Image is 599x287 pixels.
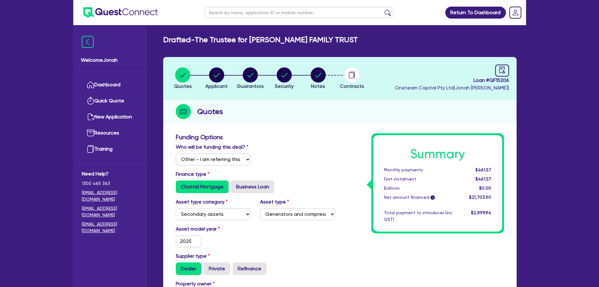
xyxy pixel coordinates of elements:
[87,113,94,121] img: new-application
[176,143,248,151] label: Who will be funding this deal?
[379,167,457,173] div: Monthly payments
[81,56,140,64] span: Welcome Jonah
[237,83,264,89] span: Guarantors
[469,195,491,200] span: $21,703.90
[379,194,457,201] div: Net amount financed
[82,189,139,203] a: [EMAIL_ADDRESS][DOMAIN_NAME]
[176,104,191,119] img: step-icon
[176,170,209,178] label: Finance type
[430,195,435,200] span: i
[176,133,335,141] h3: Funding Options
[275,83,294,89] span: Security
[205,7,393,18] input: Search by name, application ID or mobile number...
[275,67,294,90] button: Security
[233,262,266,275] label: Refinance
[82,205,139,218] a: [EMAIL_ADDRESS][DOMAIN_NAME]
[82,93,139,109] a: Quick Quote
[499,66,506,73] span: audit
[87,145,94,153] img: training
[82,170,139,178] span: Need Help?
[82,109,139,125] a: New Application
[507,4,524,21] a: Dropdown toggle
[379,176,457,182] div: First instalment
[205,83,228,89] span: Applicant
[260,198,289,206] label: Asset type
[311,83,325,89] span: Notes
[384,146,491,162] h1: Summary
[176,262,201,275] label: Dealer
[475,167,491,172] span: $461.57
[163,35,358,44] h2: Drafted - The Trustee for [PERSON_NAME] FAMILY TRUST
[82,125,139,141] a: Resources
[82,36,94,48] img: icon-menu-close
[379,210,457,223] div: Total payment to introducer (inc GST)
[204,262,230,275] label: Private
[174,67,192,90] button: Quotes
[82,180,139,187] span: 1300 465 363
[340,67,364,90] button: Contracts
[197,106,223,117] h2: Quotes
[395,85,509,91] span: Oneteam Capital Pty Ltd ( Jonah [PERSON_NAME] )
[445,7,506,19] a: Return To Dashboard
[87,129,94,137] img: resources
[82,141,139,157] a: Training
[82,77,139,93] a: Dashboard
[205,67,228,90] button: Applicant
[171,225,256,233] label: Asset model year
[83,7,158,18] img: quest-connect-logo-blue
[176,252,210,260] label: Supplier type
[176,181,229,193] label: Chattel Mortgage
[176,198,228,206] label: Asset type category
[231,181,274,193] label: Business Loan
[379,185,457,192] div: Balloon
[82,221,139,234] a: [EMAIL_ADDRESS][DOMAIN_NAME]
[174,83,192,89] span: Quotes
[87,97,94,105] img: quick-quote
[395,77,509,84] span: Loan # QF15206
[236,67,264,90] button: Guarantors
[340,83,364,89] span: Contracts
[479,186,491,191] span: $0.00
[471,210,491,215] span: $2,899.94
[475,176,491,181] span: $461.57
[310,67,326,90] button: Notes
